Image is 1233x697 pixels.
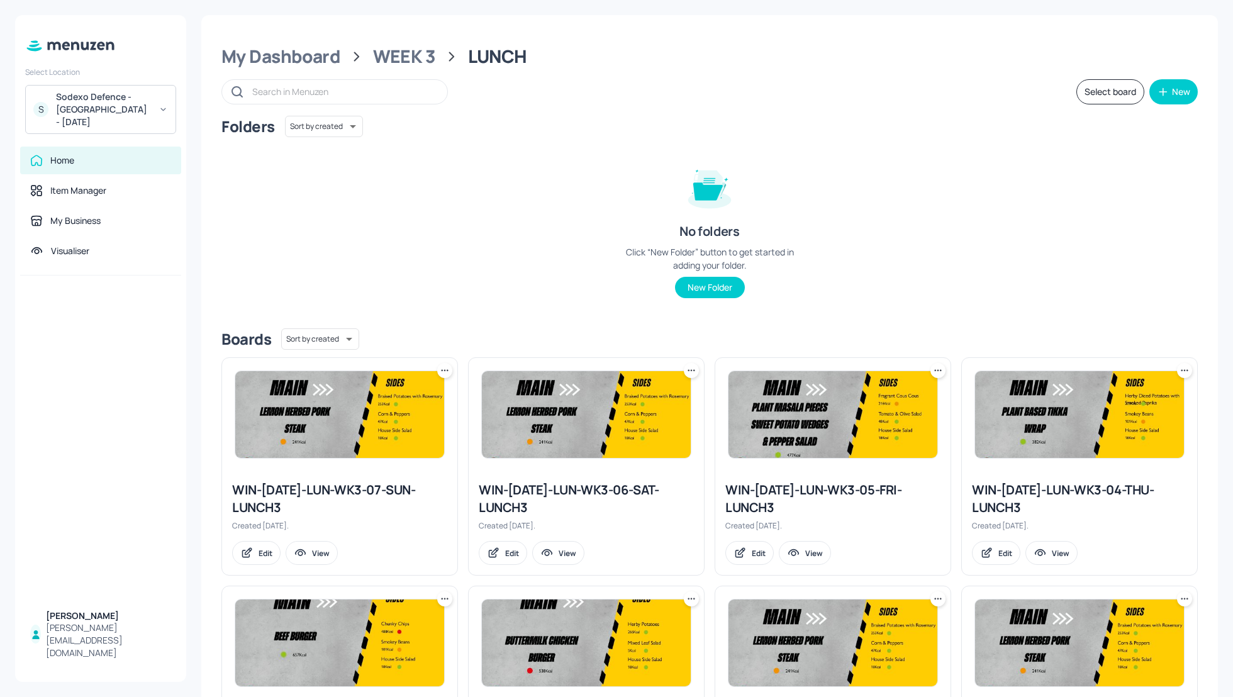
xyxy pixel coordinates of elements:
[479,520,694,531] div: Created [DATE].
[479,481,694,516] div: WIN-[DATE]-LUN-WK3-06-SAT-LUNCH3
[728,599,937,686] img: 2025-05-20-1747741522699tfak26ecxa.jpeg
[25,67,176,77] div: Select Location
[285,114,363,139] div: Sort by created
[221,116,275,137] div: Folders
[972,481,1187,516] div: WIN-[DATE]-LUN-WK3-04-THU-LUNCH3
[728,371,937,458] img: 2025-05-20-17477439193217pqwobnyreq.jpeg
[312,548,330,559] div: View
[235,371,444,458] img: 2025-05-20-1747741522699tfak26ecxa.jpeg
[51,245,89,257] div: Visualiser
[805,548,823,559] div: View
[1172,87,1190,96] div: New
[56,91,151,128] div: Sodexo Defence - [GEOGRAPHIC_DATA] - [DATE]
[50,184,106,197] div: Item Manager
[33,102,48,117] div: S
[725,481,940,516] div: WIN-[DATE]-LUN-WK3-05-FRI-LUNCH3
[50,154,74,167] div: Home
[1076,79,1144,104] button: Select board
[1052,548,1069,559] div: View
[679,223,739,240] div: No folders
[752,548,766,559] div: Edit
[252,82,435,101] input: Search in Menuzen
[259,548,272,559] div: Edit
[975,599,1184,686] img: 2025-05-20-1747741522699tfak26ecxa.jpeg
[505,548,519,559] div: Edit
[235,599,444,686] img: 2025-07-14-1752493614558xukzwkcsg3o.jpeg
[468,45,527,68] div: LUNCH
[50,215,101,227] div: My Business
[46,610,171,622] div: [PERSON_NAME]
[482,599,691,686] img: 2025-10-06-1759756446110i287p15ahup.jpeg
[975,371,1184,458] img: 2025-05-20-17477436049279udaiwrwd7q.jpeg
[232,520,447,531] div: Created [DATE].
[675,277,745,298] button: New Folder
[615,245,804,272] div: Click “New Folder” button to get started in adding your folder.
[281,326,359,352] div: Sort by created
[678,155,741,218] img: folder-empty
[46,622,171,659] div: [PERSON_NAME][EMAIL_ADDRESS][DOMAIN_NAME]
[998,548,1012,559] div: Edit
[1149,79,1198,104] button: New
[559,548,576,559] div: View
[482,371,691,458] img: 2025-05-20-1747741522699tfak26ecxa.jpeg
[725,520,940,531] div: Created [DATE].
[373,45,436,68] div: WEEK 3
[232,481,447,516] div: WIN-[DATE]-LUN-WK3-07-SUN-LUNCH3
[221,45,340,68] div: My Dashboard
[972,520,1187,531] div: Created [DATE].
[221,329,271,349] div: Boards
